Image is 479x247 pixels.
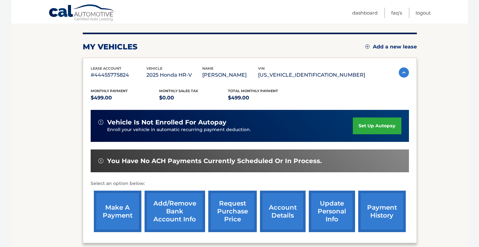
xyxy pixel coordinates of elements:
[107,157,322,165] span: You have no ACH payments currently scheduled or in process.
[83,42,138,52] h2: my vehicles
[260,191,306,232] a: account details
[358,191,406,232] a: payment history
[49,4,115,22] a: Cal Automotive
[98,158,103,163] img: alert-white.svg
[365,44,370,49] img: add.svg
[202,66,213,71] span: name
[352,8,378,18] a: Dashboard
[91,66,121,71] span: lease account
[94,191,141,232] a: make a payment
[159,93,228,102] p: $0.00
[91,180,409,187] p: Select an option below:
[353,117,401,134] a: set up autopay
[91,71,146,79] p: #44455775824
[258,71,365,79] p: [US_VEHICLE_IDENTIFICATION_NUMBER]
[146,66,162,71] span: vehicle
[228,93,297,102] p: $499.00
[91,93,159,102] p: $499.00
[159,89,198,93] span: Monthly sales Tax
[98,120,103,125] img: alert-white.svg
[416,8,431,18] a: Logout
[365,44,417,50] a: Add a new lease
[391,8,402,18] a: FAQ's
[145,191,205,232] a: Add/Remove bank account info
[107,118,226,126] span: vehicle is not enrolled for autopay
[91,89,128,93] span: Monthly Payment
[399,67,409,78] img: accordion-active.svg
[208,191,257,232] a: request purchase price
[228,89,278,93] span: Total Monthly Payment
[258,66,265,71] span: vin
[202,71,258,79] p: [PERSON_NAME]
[309,191,355,232] a: update personal info
[107,126,353,133] p: Enroll your vehicle in automatic recurring payment deduction.
[146,71,202,79] p: 2025 Honda HR-V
